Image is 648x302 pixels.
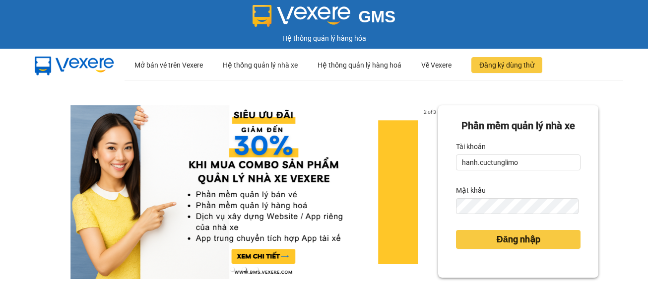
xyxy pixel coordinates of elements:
input: Mật khẩu [456,198,578,214]
button: previous slide / item [50,105,64,279]
div: Về Vexere [421,49,452,81]
li: slide item 1 [230,267,234,271]
div: Hệ thống quản lý hàng hoá [318,49,401,81]
li: slide item 3 [254,267,258,271]
img: logo 2 [253,5,351,27]
img: mbUUG5Q.png [25,49,124,81]
p: 2 of 3 [421,105,438,118]
label: Tài khoản [456,139,486,154]
button: Đăng nhập [456,230,581,249]
div: Hệ thống quản lý hàng hóa [2,33,646,44]
button: Đăng ký dùng thử [471,57,542,73]
div: Hệ thống quản lý nhà xe [223,49,298,81]
span: Đăng ký dùng thử [479,60,534,71]
a: GMS [253,15,396,23]
span: Đăng nhập [497,232,540,246]
li: slide item 2 [242,267,246,271]
label: Mật khẩu [456,182,486,198]
button: next slide / item [424,105,438,279]
input: Tài khoản [456,154,581,170]
div: Phần mềm quản lý nhà xe [456,118,581,134]
span: GMS [358,7,395,26]
div: Mở bán vé trên Vexere [134,49,203,81]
